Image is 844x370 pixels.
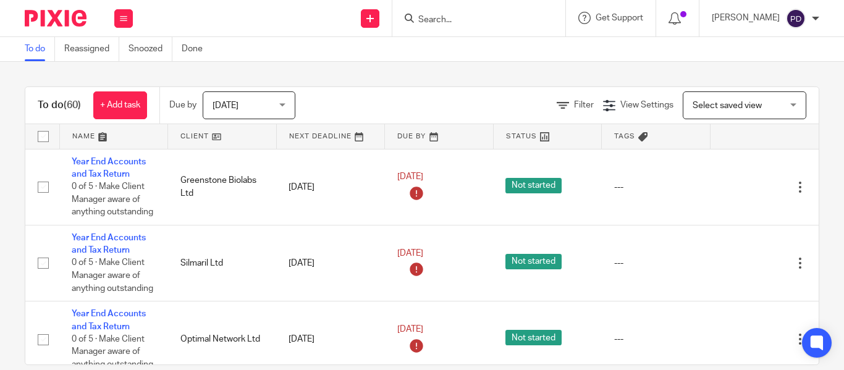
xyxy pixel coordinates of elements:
a: Year End Accounts and Tax Return [72,309,146,330]
a: Year End Accounts and Tax Return [72,158,146,179]
h1: To do [38,99,81,112]
a: Year End Accounts and Tax Return [72,233,146,254]
div: --- [614,333,698,345]
td: [DATE] [276,225,385,301]
a: Done [182,37,212,61]
span: 0 of 5 · Make Client Manager aware of anything outstanding [72,259,153,293]
span: View Settings [620,101,673,109]
td: Greenstone Biolabs Ltd [168,149,277,225]
span: 0 of 5 · Make Client Manager aware of anything outstanding [72,182,153,216]
span: Tags [614,133,635,140]
span: Get Support [596,14,643,22]
img: Pixie [25,10,87,27]
span: Select saved view [693,101,762,110]
span: Not started [505,330,562,345]
span: [DATE] [397,249,423,258]
td: Silmaril Ltd [168,225,277,301]
a: + Add task [93,91,147,119]
a: To do [25,37,55,61]
span: 0 of 5 · Make Client Manager aware of anything outstanding [72,335,153,369]
span: Filter [574,101,594,109]
img: svg%3E [786,9,806,28]
div: --- [614,257,698,269]
span: [DATE] [397,173,423,182]
span: Not started [505,178,562,193]
div: --- [614,181,698,193]
a: Reassigned [64,37,119,61]
td: [DATE] [276,149,385,225]
p: Due by [169,99,196,111]
input: Search [417,15,528,26]
p: [PERSON_NAME] [712,12,780,24]
span: [DATE] [213,101,238,110]
span: (60) [64,100,81,110]
span: Not started [505,254,562,269]
span: [DATE] [397,325,423,334]
a: Snoozed [129,37,172,61]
